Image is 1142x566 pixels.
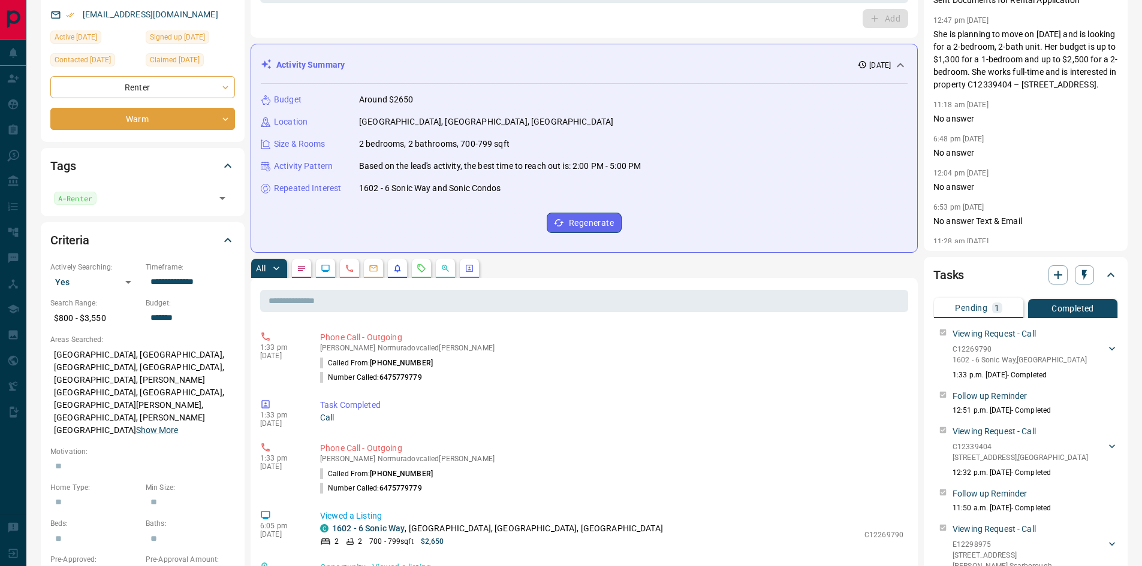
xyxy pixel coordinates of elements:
[933,16,989,25] p: 12:47 pm [DATE]
[933,203,984,211] p: 6:53 pm [DATE]
[379,484,422,492] span: 6475779779
[864,529,903,540] p: C12269790
[369,264,378,273] svg: Emails
[320,399,903,411] p: Task Completed
[50,298,140,308] p: Search Range:
[953,390,1027,402] p: Follow up Reminder
[379,373,422,382] span: 6475779779
[320,344,903,352] p: [PERSON_NAME] Normuradov called [PERSON_NAME]
[50,226,235,255] div: Criteria
[50,156,76,175] h2: Tags
[320,411,903,424] p: Call
[953,523,1036,535] p: Viewing Request - Call
[55,31,97,43] span: Active [DATE]
[953,355,1087,365] p: 1602 - 6 Sonic Way , [GEOGRAPHIC_DATA]
[260,419,302,428] p: [DATE]
[260,411,302,419] p: 1:33 pm
[933,265,964,284] h2: Tasks
[50,308,140,328] p: $800 - $3,550
[256,264,266,273] p: All
[274,138,326,150] p: Size & Rooms
[320,468,433,479] p: Called From:
[370,470,433,478] span: [PHONE_NUMBER]
[332,523,405,533] a: 1602 - 6 Sonic Way
[953,328,1036,340] p: Viewing Request - Call
[953,467,1118,478] p: 12:32 p.m. [DATE] - Completed
[393,264,402,273] svg: Listing Alerts
[441,264,450,273] svg: Opportunities
[146,31,235,47] div: Mon Jul 07 2025
[933,113,1118,125] p: No answer
[953,405,1118,416] p: 12:51 p.m. [DATE] - Completed
[955,304,987,312] p: Pending
[274,160,333,172] p: Activity Pattern
[995,304,999,312] p: 1
[321,264,330,273] svg: Lead Browsing Activity
[359,182,501,195] p: 1602 - 6 Sonic Way and Sonic Condos
[274,182,341,195] p: Repeated Interest
[933,261,1118,289] div: Tasks
[933,181,1118,193] p: No answer
[146,53,235,70] div: Thu Jul 24 2025
[50,273,140,292] div: Yes
[953,488,1027,500] p: Follow up Reminder
[335,536,339,547] p: 2
[260,530,302,538] p: [DATE]
[369,536,413,547] p: 700 - 799 sqft
[417,264,426,273] svg: Requests
[320,524,329,532] div: condos.ca
[55,54,111,66] span: Contacted [DATE]
[276,59,345,71] p: Activity Summary
[933,135,984,143] p: 6:48 pm [DATE]
[274,93,302,106] p: Budget
[50,231,89,250] h2: Criteria
[146,298,235,308] p: Budget:
[953,439,1118,465] div: C12339404[STREET_ADDRESS],[GEOGRAPHIC_DATA]
[260,454,302,462] p: 1:33 pm
[136,424,178,437] button: Show More
[933,28,1118,91] p: She is planning to move on [DATE] and is looking for a 2-bedroom, 2-bath unit. Her budget is up t...
[146,482,235,493] p: Min Size:
[214,190,231,207] button: Open
[953,370,1118,380] p: 1:33 p.m. [DATE] - Completed
[421,536,444,547] p: $2,650
[933,147,1118,159] p: No answer
[359,160,641,172] p: Based on the lead's activity, the best time to reach out is: 2:00 PM - 5:00 PM
[50,554,140,565] p: Pre-Approved:
[320,455,903,463] p: [PERSON_NAME] Normuradov called [PERSON_NAME]
[320,331,903,344] p: Phone Call - Outgoing
[50,76,235,98] div: Renter
[50,262,140,273] p: Actively Searching:
[332,522,663,535] p: , [GEOGRAPHIC_DATA], [GEOGRAPHIC_DATA], [GEOGRAPHIC_DATA]
[260,522,302,530] p: 6:05 pm
[150,31,205,43] span: Signed up [DATE]
[50,53,140,70] div: Thu Aug 14 2025
[320,372,422,383] p: Number Called:
[50,345,235,440] p: [GEOGRAPHIC_DATA], [GEOGRAPHIC_DATA], [GEOGRAPHIC_DATA], [GEOGRAPHIC_DATA], [GEOGRAPHIC_DATA], [P...
[260,462,302,471] p: [DATE]
[933,169,989,177] p: 12:04 pm [DATE]
[260,343,302,352] p: 1:33 pm
[50,334,235,345] p: Areas Searched:
[320,510,903,522] p: Viewed a Listing
[933,101,989,109] p: 11:18 am [DATE]
[933,215,1118,228] p: No answer Text & Email
[359,116,613,128] p: [GEOGRAPHIC_DATA], [GEOGRAPHIC_DATA], [GEOGRAPHIC_DATA]
[146,518,235,529] p: Baths:
[953,503,1118,513] p: 11:50 a.m. [DATE] - Completed
[345,264,354,273] svg: Calls
[359,93,414,106] p: Around $2650
[50,518,140,529] p: Beds:
[50,482,140,493] p: Home Type:
[50,446,235,457] p: Motivation:
[953,341,1118,368] div: C122697901602 - 6 Sonic Way,[GEOGRAPHIC_DATA]
[869,60,891,71] p: [DATE]
[953,452,1088,463] p: [STREET_ADDRESS] , [GEOGRAPHIC_DATA]
[260,352,302,360] p: [DATE]
[1051,304,1094,313] p: Completed
[953,425,1036,438] p: Viewing Request - Call
[359,138,510,150] p: 2 bedrooms, 2 bathrooms, 700-799 sqft
[83,10,218,19] a: [EMAIL_ADDRESS][DOMAIN_NAME]
[50,108,235,130] div: Warm
[320,358,433,368] p: Called From:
